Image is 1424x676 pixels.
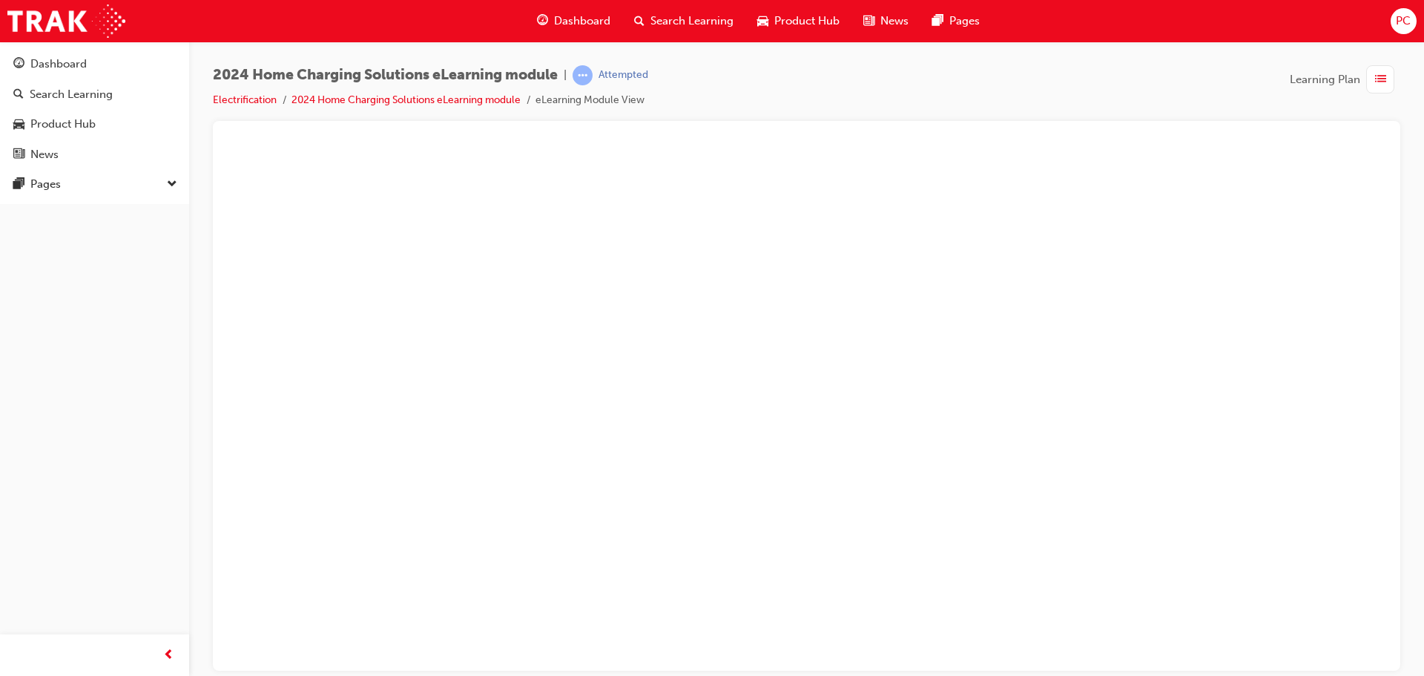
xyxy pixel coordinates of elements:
span: guage-icon [13,58,24,71]
span: learningRecordVerb_ATTEMPT-icon [573,65,593,85]
a: News [6,141,183,168]
div: Product Hub [30,116,96,133]
button: Pages [6,171,183,198]
span: news-icon [13,148,24,162]
span: 2024 Home Charging Solutions eLearning module [213,67,558,84]
span: car-icon [757,12,768,30]
span: Search Learning [650,13,734,30]
span: Dashboard [554,13,610,30]
span: car-icon [13,118,24,131]
a: Electrification [213,93,277,106]
div: Pages [30,176,61,193]
div: Attempted [599,68,648,82]
span: | [564,67,567,84]
span: Product Hub [774,13,840,30]
span: search-icon [13,88,24,102]
a: car-iconProduct Hub [745,6,851,36]
a: news-iconNews [851,6,920,36]
span: Learning Plan [1290,71,1360,88]
span: pages-icon [932,12,943,30]
img: Trak [7,4,125,38]
button: Learning Plan [1290,65,1400,93]
a: guage-iconDashboard [525,6,622,36]
div: Search Learning [30,86,113,103]
span: search-icon [634,12,645,30]
a: search-iconSearch Learning [622,6,745,36]
span: prev-icon [163,646,174,665]
button: PC [1391,8,1417,34]
a: Dashboard [6,50,183,78]
div: News [30,146,59,163]
div: Dashboard [30,56,87,73]
li: eLearning Module View [535,92,645,109]
span: news-icon [863,12,874,30]
span: guage-icon [537,12,548,30]
span: down-icon [167,175,177,194]
span: Pages [949,13,980,30]
a: Product Hub [6,111,183,138]
span: list-icon [1375,70,1386,89]
a: 2024 Home Charging Solutions eLearning module [291,93,521,106]
span: News [880,13,909,30]
a: pages-iconPages [920,6,992,36]
span: pages-icon [13,178,24,191]
span: PC [1396,13,1411,30]
button: DashboardSearch LearningProduct HubNews [6,47,183,171]
a: Search Learning [6,81,183,108]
